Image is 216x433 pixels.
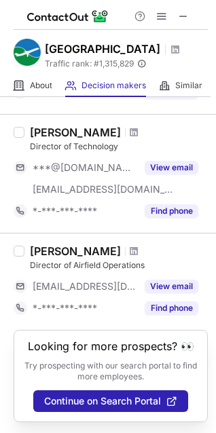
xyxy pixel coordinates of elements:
[145,204,198,218] button: Reveal Button
[30,80,52,91] span: About
[30,244,121,258] div: [PERSON_NAME]
[45,59,134,69] span: Traffic rank: # 1,315,829
[30,126,121,139] div: [PERSON_NAME]
[24,360,198,382] p: Try prospecting with our search portal to find more employees.
[33,162,137,174] span: ***@[DOMAIN_NAME]
[145,301,198,315] button: Reveal Button
[82,80,146,91] span: Decision makers
[175,80,202,91] span: Similar
[145,161,198,174] button: Reveal Button
[33,280,137,293] span: [EMAIL_ADDRESS][DOMAIN_NAME]
[14,39,41,66] img: 70ed9f89c02bfb7faafa486f07ef6d76
[33,183,174,195] span: [EMAIL_ADDRESS][DOMAIN_NAME]
[27,8,109,24] img: ContactOut v5.3.10
[30,140,208,153] div: Director of Technology
[145,280,198,293] button: Reveal Button
[33,390,188,412] button: Continue on Search Portal
[30,259,208,271] div: Director of Airfield Operations
[44,396,161,407] span: Continue on Search Portal
[28,340,194,352] header: Looking for more prospects? 👀
[45,41,160,57] h1: [GEOGRAPHIC_DATA]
